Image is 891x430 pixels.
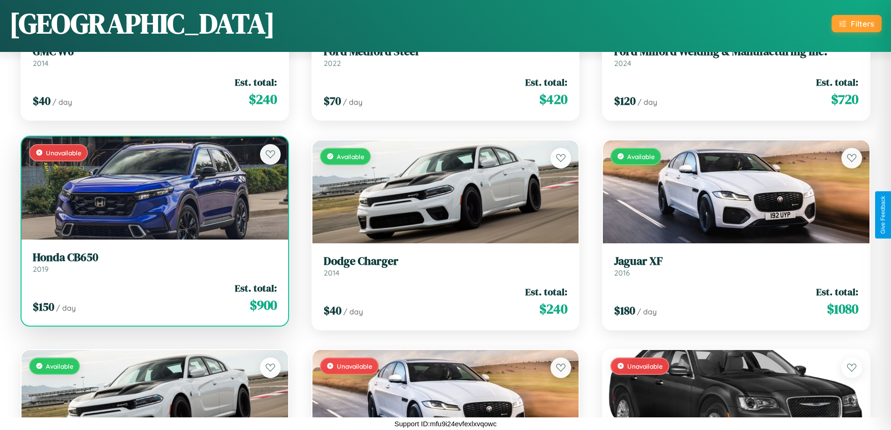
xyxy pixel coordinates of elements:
span: Available [627,153,655,160]
span: $ 150 [33,299,54,314]
span: Unavailable [46,149,81,157]
span: 2014 [33,58,49,68]
span: / day [52,97,72,107]
button: Filters [832,15,882,32]
a: GMC W62014 [33,45,277,68]
span: Est. total: [816,75,858,89]
span: / day [56,303,76,313]
span: / day [637,307,657,316]
h3: GMC W6 [33,45,277,58]
h3: Ford Milford Welding & Manufacturing Inc. [614,45,858,58]
a: Ford Milford Welding & Manufacturing Inc.2024 [614,45,858,68]
span: 2014 [324,268,340,277]
h3: Dodge Charger [324,255,568,268]
span: $ 720 [831,90,858,109]
a: Honda CB6502019 [33,251,277,274]
span: $ 240 [249,90,277,109]
span: / day [343,307,363,316]
h3: Jaguar XF [614,255,858,268]
span: Est. total: [525,285,567,299]
span: 2024 [614,58,631,68]
span: $ 40 [33,93,51,109]
a: Ford Medford Steel2022 [324,45,568,68]
span: Available [46,362,73,370]
span: Est. total: [235,75,277,89]
a: Dodge Charger2014 [324,255,568,277]
span: $ 420 [539,90,567,109]
span: / day [637,97,657,107]
span: / day [343,97,362,107]
span: 2019 [33,264,49,274]
div: Give Feedback [880,196,886,234]
span: Est. total: [235,281,277,295]
a: Jaguar XF2016 [614,255,858,277]
h3: Ford Medford Steel [324,45,568,58]
h1: [GEOGRAPHIC_DATA] [9,4,275,43]
h3: Honda CB650 [33,251,277,264]
span: $ 120 [614,93,636,109]
span: 2016 [614,268,630,277]
span: $ 240 [539,299,567,318]
span: $ 180 [614,303,635,318]
p: Support ID: mfu9i24evfexlxvqowc [394,417,496,430]
span: $ 70 [324,93,341,109]
span: 2022 [324,58,341,68]
span: $ 900 [250,296,277,314]
span: Unavailable [627,362,663,370]
span: Unavailable [337,362,372,370]
span: $ 1080 [827,299,858,318]
span: Est. total: [816,285,858,299]
div: Filters [851,19,874,29]
span: Est. total: [525,75,567,89]
span: $ 40 [324,303,341,318]
span: Available [337,153,364,160]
